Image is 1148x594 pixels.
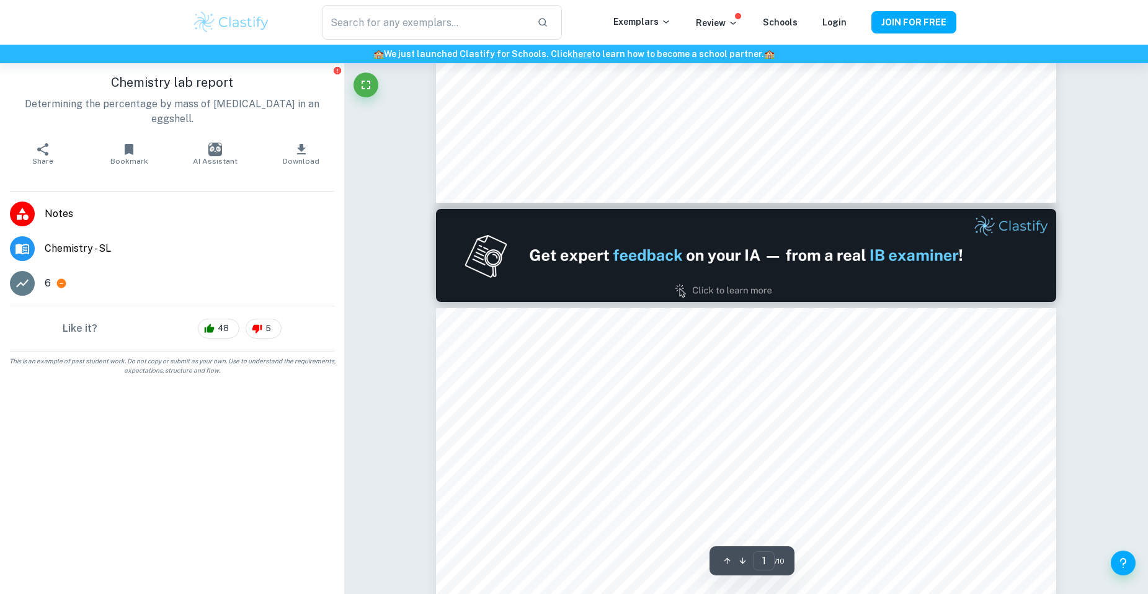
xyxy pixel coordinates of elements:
a: here [572,49,592,59]
img: AI Assistant [208,143,222,156]
a: Schools [763,17,798,27]
h6: We just launched Clastify for Schools. Click to learn how to become a school partner. [2,47,1146,61]
p: 6 [45,276,51,291]
p: Determining the percentage by mass of [MEDICAL_DATA] in an eggshell. [10,97,334,126]
span: AI Assistant [193,157,238,166]
span: 🏫 [764,49,775,59]
input: Search for any exemplars... [322,5,527,40]
div: 48 [198,319,239,339]
span: Share [32,157,53,166]
h6: Like it? [63,321,97,336]
span: Bookmark [110,157,148,166]
button: Report issue [332,66,342,75]
span: 5 [259,322,278,335]
a: Login [822,17,847,27]
button: Download [258,136,344,171]
span: 48 [211,322,236,335]
button: JOIN FOR FREE [871,11,956,33]
span: / 10 [775,556,785,567]
h1: Chemistry lab report [10,73,334,92]
img: Ad [436,209,1056,302]
p: Review [696,16,738,30]
span: Download [283,157,319,166]
button: Bookmark [86,136,172,171]
div: 5 [246,319,282,339]
span: Chemistry - SL [45,241,334,256]
span: 🏫 [373,49,384,59]
button: Help and Feedback [1111,551,1136,575]
span: This is an example of past student work. Do not copy or submit as your own. Use to understand the... [5,357,339,375]
span: Notes [45,206,334,221]
p: Exemplars [613,15,671,29]
button: Fullscreen [354,73,378,97]
img: Clastify logo [192,10,271,35]
button: AI Assistant [172,136,259,171]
